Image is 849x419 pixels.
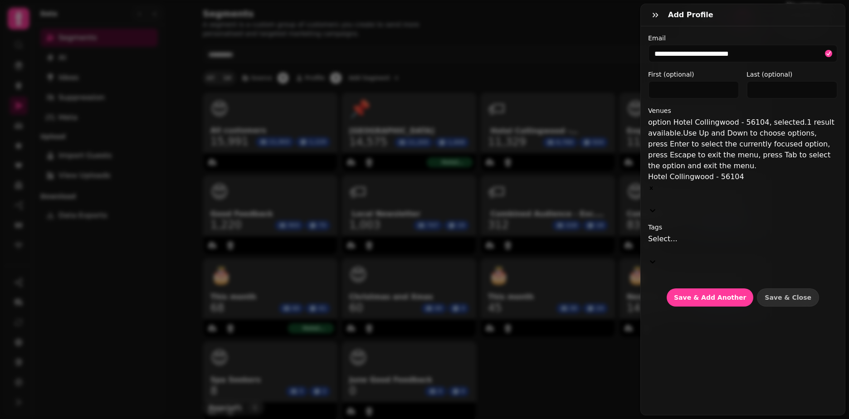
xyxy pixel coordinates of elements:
[648,70,739,79] label: First (optional)
[648,234,838,244] div: Select...
[765,294,811,301] span: Save & Close
[648,129,830,170] span: Use Up and Down to choose options, press Enter to select the currently focused option, press Esca...
[648,34,838,43] label: Email
[648,171,838,182] div: Hotel Collingwood - 56104
[674,294,746,301] span: Save & Add Another
[747,70,838,79] label: Last (optional)
[648,106,838,115] label: Venues
[668,10,717,20] h3: Add profile
[757,288,819,307] button: Save & Close
[648,182,838,193] div: Remove Hotel Collingwood - 56104
[648,223,838,232] label: Tags
[648,118,807,127] span: option Hotel Collingwood - 56104, selected.
[667,288,753,307] button: Save & Add Another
